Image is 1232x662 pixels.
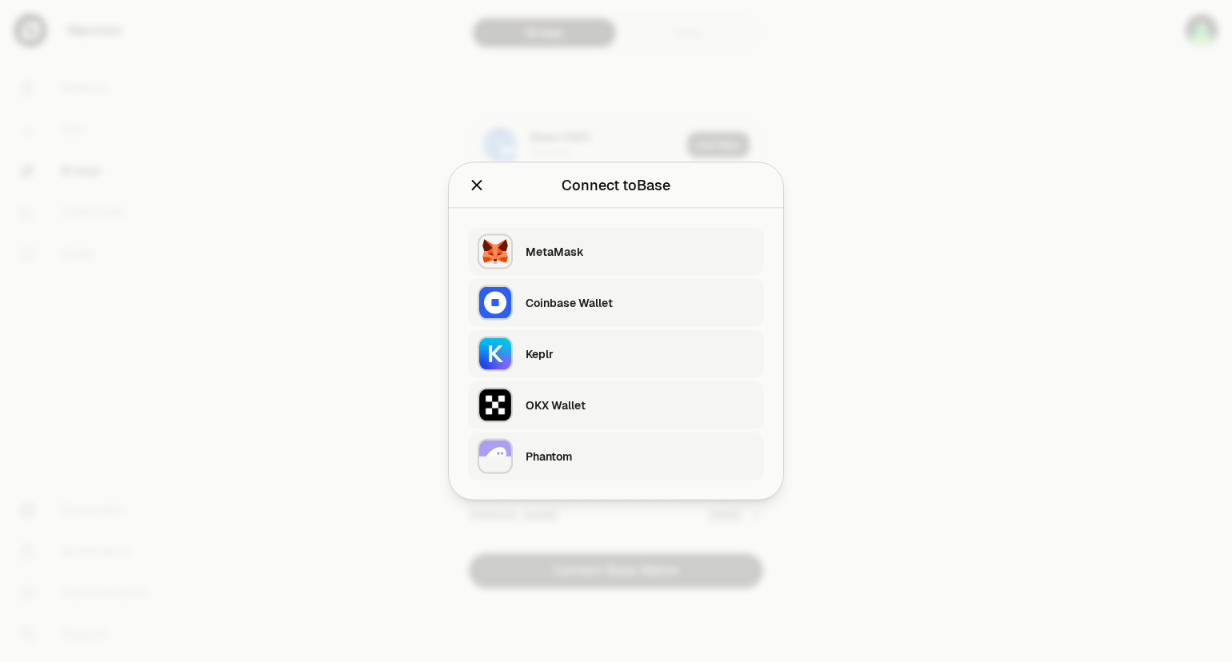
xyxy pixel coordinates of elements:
button: PhantomPhantom [468,433,764,481]
img: Coinbase Wallet [478,285,513,321]
div: OKX Wallet [526,397,754,413]
img: Phantom [478,439,513,474]
div: Connect to Base [562,174,670,197]
div: MetaMask [526,244,754,260]
img: OKX Wallet [478,388,513,423]
div: Coinbase Wallet [526,295,754,311]
img: Keplr [478,337,513,372]
button: MetaMaskMetaMask [468,228,764,276]
button: Close [468,174,486,197]
button: OKX WalletOKX Wallet [468,381,764,429]
button: KeplrKeplr [468,330,764,378]
button: Coinbase WalletCoinbase Wallet [468,279,764,327]
div: Phantom [526,449,754,465]
div: Keplr [526,346,754,362]
img: MetaMask [478,234,513,269]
